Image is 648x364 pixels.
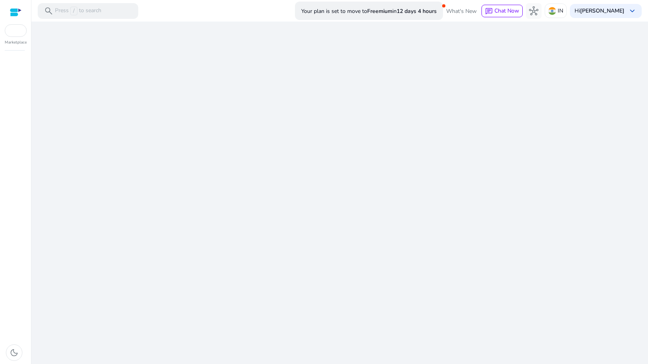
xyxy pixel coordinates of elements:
[44,6,53,16] span: search
[55,7,101,15] p: Press to search
[9,348,19,357] span: dark_mode
[558,4,563,18] p: IN
[580,7,624,15] b: [PERSON_NAME]
[481,5,523,17] button: chatChat Now
[526,3,542,19] button: hub
[5,40,27,45] p: Marketplace
[301,4,437,18] p: Your plan is set to move to in
[485,7,493,15] span: chat
[494,7,519,15] span: Chat Now
[397,7,437,15] b: 12 days 4 hours
[367,7,392,15] b: Freemium
[628,6,637,16] span: keyboard_arrow_down
[548,7,556,15] img: in.svg
[70,7,77,15] span: /
[575,8,624,14] p: Hi
[529,6,538,16] span: hub
[446,4,477,18] span: What's New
